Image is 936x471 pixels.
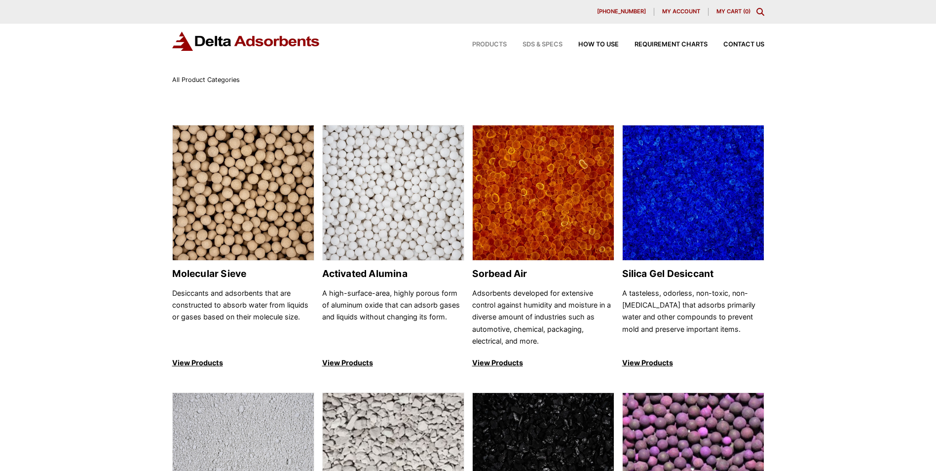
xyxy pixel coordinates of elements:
a: Activated Alumina Activated Alumina A high-surface-area, highly porous form of aluminum oxide tha... [322,125,464,369]
span: How to Use [578,41,619,48]
p: View Products [172,357,314,369]
span: SDS & SPECS [523,41,562,48]
h2: Sorbead Air [472,268,614,279]
a: Silica Gel Desiccant Silica Gel Desiccant A tasteless, odorless, non-toxic, non-[MEDICAL_DATA] th... [622,125,764,369]
img: Silica Gel Desiccant [623,125,764,261]
a: SDS & SPECS [507,41,562,48]
a: [PHONE_NUMBER] [589,8,654,16]
a: How to Use [562,41,619,48]
img: Molecular Sieve [173,125,314,261]
p: Adsorbents developed for extensive control against humidity and moisture in a diverse amount of i... [472,287,614,348]
p: Desiccants and adsorbents that are constructed to absorb water from liquids or gases based on the... [172,287,314,348]
img: Sorbead Air [473,125,614,261]
p: View Products [472,357,614,369]
a: Molecular Sieve Molecular Sieve Desiccants and adsorbents that are constructed to absorb water fr... [172,125,314,369]
a: My account [654,8,709,16]
p: A high-surface-area, highly porous form of aluminum oxide that can adsorb gases and liquids witho... [322,287,464,348]
h2: Silica Gel Desiccant [622,268,764,279]
a: Products [456,41,507,48]
span: My account [662,9,700,14]
span: Requirement Charts [635,41,708,48]
span: Contact Us [723,41,764,48]
div: Toggle Modal Content [756,8,764,16]
span: [PHONE_NUMBER] [597,9,646,14]
span: Products [472,41,507,48]
p: View Products [622,357,764,369]
p: A tasteless, odorless, non-toxic, non-[MEDICAL_DATA] that adsorbs primarily water and other compo... [622,287,764,348]
h2: Molecular Sieve [172,268,314,279]
h2: Activated Alumina [322,268,464,279]
span: All Product Categories [172,76,240,83]
img: Delta Adsorbents [172,32,320,51]
img: Activated Alumina [323,125,464,261]
a: Contact Us [708,41,764,48]
a: Sorbead Air Sorbead Air Adsorbents developed for extensive control against humidity and moisture ... [472,125,614,369]
a: My Cart (0) [716,8,750,15]
span: 0 [745,8,749,15]
p: View Products [322,357,464,369]
a: Requirement Charts [619,41,708,48]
